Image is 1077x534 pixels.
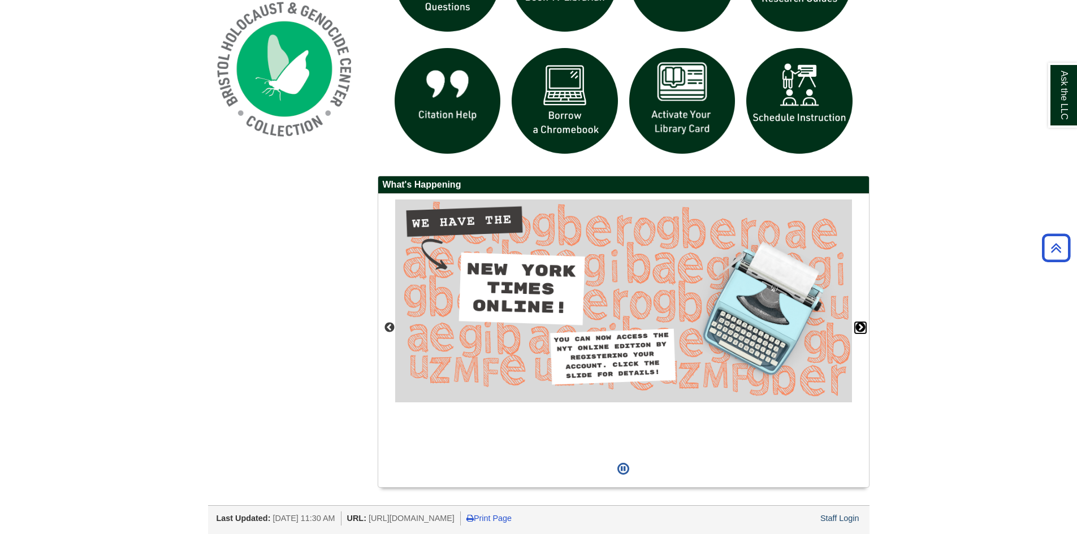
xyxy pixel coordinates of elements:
[624,42,741,160] img: activate Library Card icon links to form to activate student ID into library card
[378,176,869,194] h2: What's Happening
[741,42,858,160] img: For faculty. Schedule Library Instruction icon links to form.
[614,457,633,481] button: Pause
[369,514,455,523] span: [URL][DOMAIN_NAME]
[347,514,366,523] span: URL:
[466,514,474,522] i: Print Page
[820,514,859,523] a: Staff Login
[395,199,852,457] div: This box contains rotating images
[1038,240,1074,255] a: Back to Top
[217,514,271,523] span: Last Updated:
[395,199,852,402] img: Access the New York Times online edition.
[855,322,866,333] button: Next
[466,514,512,523] a: Print Page
[506,42,624,160] img: Borrow a chromebook icon links to the borrow a chromebook web page
[273,514,335,523] span: [DATE] 11:30 AM
[384,322,395,333] button: Previous
[389,42,507,160] img: citation help icon links to citation help guide page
